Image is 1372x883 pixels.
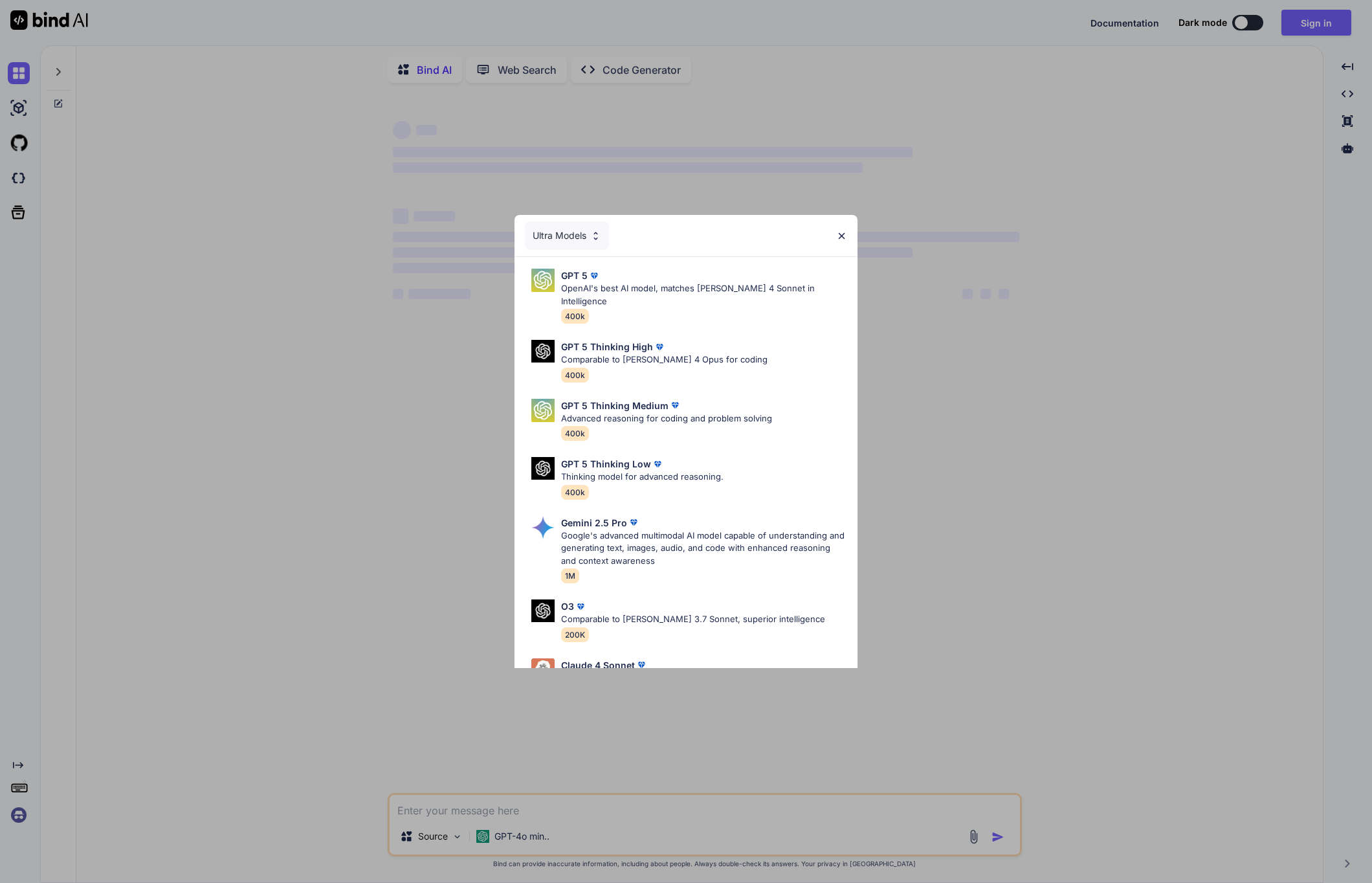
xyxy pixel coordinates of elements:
[561,282,847,307] p: OpenAI's best AI model, matches [PERSON_NAME] 4 Sonnet in Intelligence
[635,658,648,671] img: premium
[561,340,653,353] p: GPT 5 Thinking High
[561,457,651,471] p: GPT 5 Thinking Low
[531,516,555,539] img: Pick Models
[588,269,601,282] img: premium
[561,412,772,425] p: Advanced reasoning for coding and problem solving
[561,599,574,613] p: O3
[531,399,555,422] img: Pick Models
[561,485,589,500] span: 400k
[561,613,825,626] p: Comparable to [PERSON_NAME] 3.7 Sonnet, superior intelligence
[531,269,555,292] img: Pick Models
[531,599,555,622] img: Pick Models
[561,269,588,282] p: GPT 5
[561,568,579,583] span: 1M
[590,230,601,241] img: Pick Models
[561,368,589,383] span: 400k
[651,458,664,471] img: premium
[561,353,768,366] p: Comparable to [PERSON_NAME] 4 Opus for coding
[561,627,589,642] span: 200K
[561,471,724,484] p: Thinking model for advanced reasoning.
[561,309,589,324] span: 400k
[561,658,635,672] p: Claude 4 Sonnet
[531,340,555,363] img: Pick Models
[836,230,847,241] img: close
[627,516,640,529] img: premium
[531,658,555,682] img: Pick Models
[653,341,666,353] img: premium
[525,221,609,250] div: Ultra Models
[561,530,847,568] p: Google's advanced multimodal AI model capable of understanding and generating text, images, audio...
[531,457,555,480] img: Pick Models
[561,426,589,441] span: 400k
[561,399,669,412] p: GPT 5 Thinking Medium
[669,399,681,412] img: premium
[574,600,587,613] img: premium
[561,516,627,530] p: Gemini 2.5 Pro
